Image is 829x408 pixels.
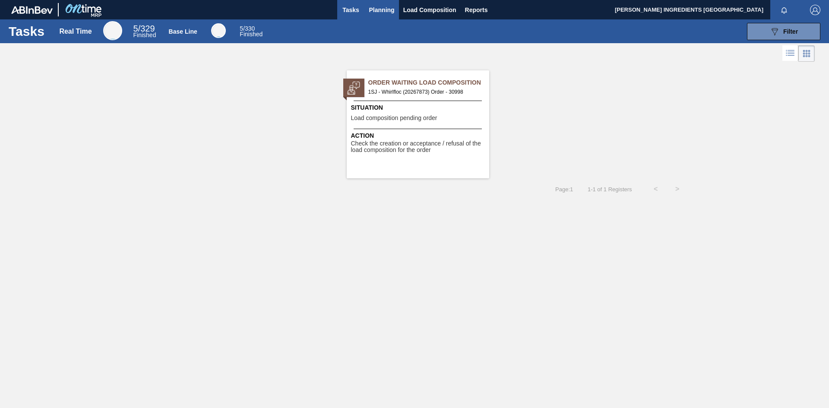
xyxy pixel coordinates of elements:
span: 1 - 1 of 1 Registers [586,186,632,193]
div: Real Time [133,25,156,38]
span: / 330 [240,25,255,32]
button: < [645,178,667,200]
span: 5 [240,25,243,32]
span: Check the creation or acceptance / refusal of the load composition for the order [351,140,487,154]
div: Base Line [211,23,226,38]
div: Card Vision [798,45,815,62]
div: Base Line [169,28,197,35]
h1: Tasks [9,26,47,36]
span: Reports [465,5,488,15]
div: Base Line [240,26,263,37]
button: Notifications [770,4,798,16]
span: Planning [369,5,395,15]
div: Real Time [103,21,122,40]
span: 5 [133,24,138,33]
span: 1SJ - Whirlfloc (20267873) Order - 30998 [368,87,482,97]
span: Filter [783,28,798,35]
span: Load composition pending order [351,115,437,121]
span: Load Composition [403,5,456,15]
span: Page : 1 [555,186,573,193]
span: Action [351,131,487,140]
span: / 329 [133,24,155,33]
div: List Vision [782,45,798,62]
img: status [347,82,360,95]
span: Finished [133,32,156,38]
img: TNhmsLtSVTkK8tSr43FrP2fwEKptu5GPRR3wAAAABJRU5ErkJggg== [11,6,53,14]
span: Finished [240,31,263,38]
span: Order Waiting Load Composition [368,78,489,87]
button: Filter [747,23,820,40]
img: Logout [810,5,820,15]
span: Situation [351,103,487,112]
span: Tasks [342,5,361,15]
button: > [667,178,688,200]
div: Real Time [59,28,92,35]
